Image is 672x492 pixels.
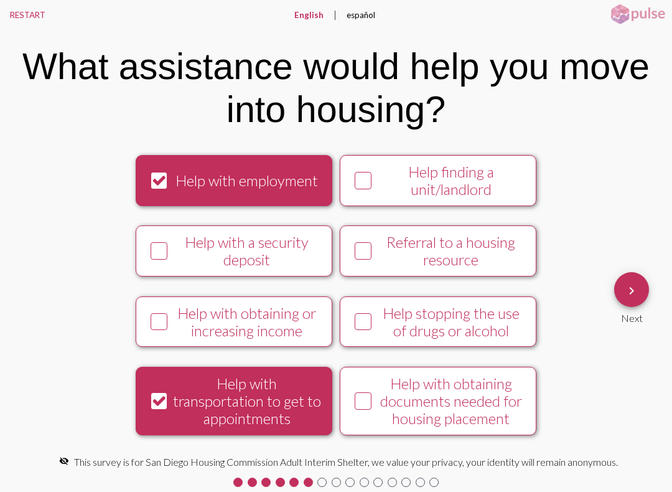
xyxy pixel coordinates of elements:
div: Help with employment [172,172,322,189]
div: Help finding a unit/landlord [376,163,526,198]
button: Help with employment [136,155,332,206]
div: Help with obtaining documents needed for housing placement [376,375,526,427]
button: Referral to a housing resource [340,225,536,277]
div: Help with a security deposit [172,234,322,268]
button: Help with transportation to get to appointments [136,367,332,435]
img: pulsehorizontalsmall.png [607,3,669,26]
button: Help stopping the use of drugs or alcohol [340,296,536,348]
mat-icon: Next Question [624,283,639,298]
button: Help with obtaining or increasing income [136,296,332,348]
button: Next Question [614,272,649,307]
button: Help with obtaining documents needed for housing placement [340,367,536,435]
div: Help stopping the use of drugs or alcohol [376,305,526,339]
mat-icon: visibility_off [59,456,69,466]
div: Help with transportation to get to appointments [172,375,322,427]
div: What assistance would help you move into housing? [15,45,658,131]
div: Referral to a housing resource [376,234,526,268]
span: This survey is for San Diego Housing Commission Adult Interim Shelter, we value your privacy, you... [74,456,618,468]
div: Help with obtaining or increasing income [172,305,322,339]
button: Help finding a unit/landlord [340,155,536,206]
div: Next [614,307,649,324]
button: Help with a security deposit [136,225,332,277]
